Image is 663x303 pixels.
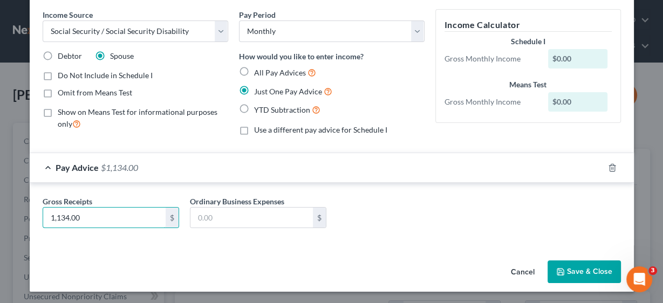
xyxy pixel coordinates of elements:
div: Means Test [445,79,612,90]
label: How would you like to enter income? [239,51,364,62]
span: Income Source [43,10,93,19]
div: Schedule I [445,36,612,47]
span: Pay Advice [56,162,99,173]
span: Use a different pay advice for Schedule I [254,125,387,134]
span: All Pay Advices [254,68,306,77]
span: Spouse [110,51,134,60]
button: Save & Close [548,260,621,283]
button: Cancel [502,261,543,283]
span: Debtor [58,51,82,60]
label: Ordinary Business Expenses [190,196,284,207]
span: 3 [648,266,657,275]
span: Omit from Means Test [58,88,132,97]
div: $ [313,208,326,228]
span: $1,134.00 [101,162,138,173]
label: Gross Receipts [43,196,92,207]
div: Gross Monthly Income [439,97,543,107]
h5: Income Calculator [445,18,612,32]
div: $ [166,208,179,228]
span: Do Not Include in Schedule I [58,71,153,80]
div: Gross Monthly Income [439,53,543,64]
span: YTD Subtraction [254,105,310,114]
input: 0.00 [190,208,313,228]
label: Pay Period [239,9,276,20]
div: $0.00 [548,92,607,112]
div: $0.00 [548,49,607,68]
span: Just One Pay Advice [254,87,322,96]
input: 0.00 [43,208,166,228]
span: Show on Means Test for informational purposes only [58,107,217,128]
iframe: Intercom live chat [626,266,652,292]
